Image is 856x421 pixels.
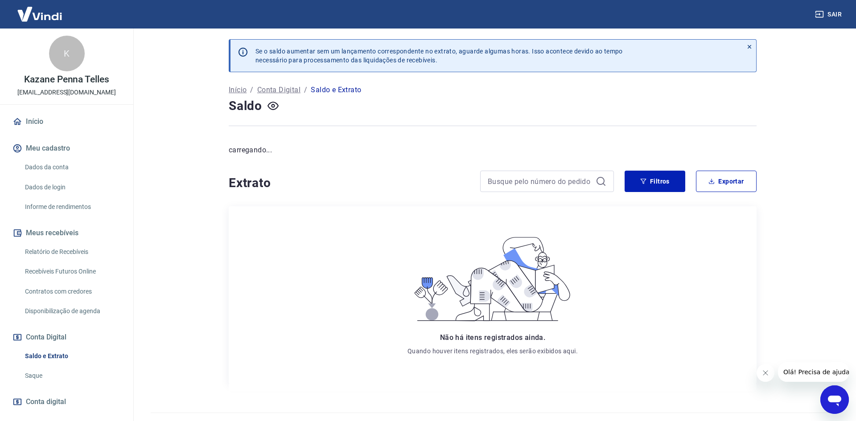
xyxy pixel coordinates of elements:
button: Exportar [696,171,757,192]
a: Início [11,112,123,131]
a: Disponibilização de agenda [21,302,123,320]
p: [EMAIL_ADDRESS][DOMAIN_NAME] [17,88,116,97]
button: Meus recebíveis [11,223,123,243]
p: / [250,85,253,95]
span: Olá! Precisa de ajuda? [5,6,75,13]
p: carregando... [229,145,757,155]
p: / [304,85,307,95]
button: Meu cadastro [11,139,123,158]
button: Sair [813,6,845,23]
a: Saldo e Extrato [21,347,123,365]
a: Conta Digital [257,85,300,95]
p: Quando houver itens registrados, eles serão exibidos aqui. [407,347,578,356]
a: Conta digital [11,392,123,412]
p: Kazane Penna Telles [24,75,109,84]
a: Dados da conta [21,158,123,176]
span: Conta digital [26,396,66,408]
iframe: Botão para abrir a janela de mensagens [820,385,849,414]
p: Saldo e Extrato [311,85,361,95]
a: Contratos com credores [21,282,123,301]
div: K [49,36,85,71]
a: Relatório de Recebíveis [21,243,123,261]
h4: Saldo [229,97,262,115]
a: Dados de login [21,178,123,196]
a: Início [229,85,247,95]
button: Conta Digital [11,327,123,347]
iframe: Mensagem da empresa [778,362,849,382]
a: Recebíveis Futuros Online [21,262,123,281]
input: Busque pelo número do pedido [488,175,592,188]
iframe: Fechar mensagem [757,364,774,382]
h4: Extrato [229,174,469,192]
span: Não há itens registrados ainda. [440,333,545,342]
button: Filtros [625,171,685,192]
img: Vindi [11,0,69,28]
a: Saque [21,367,123,385]
a: Informe de rendimentos [21,198,123,216]
p: Se o saldo aumentar sem um lançamento correspondente no extrato, aguarde algumas horas. Isso acon... [255,47,623,65]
